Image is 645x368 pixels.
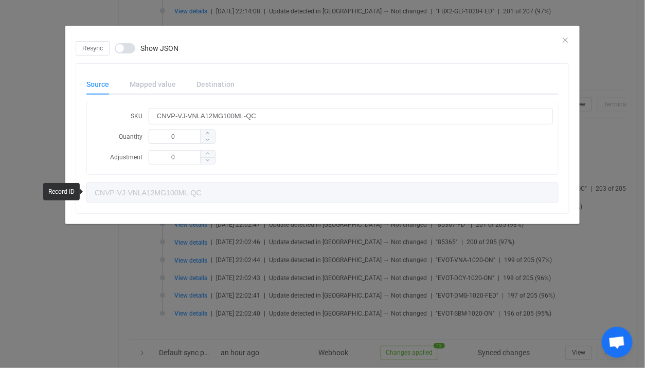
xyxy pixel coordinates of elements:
span: Adjustment [110,154,142,161]
span: Show JSON [140,45,178,52]
div: dialog [65,26,580,224]
span: SKU [131,113,142,120]
a: Open chat [602,327,633,358]
button: Close [561,36,569,45]
div: Record ID [43,183,80,200]
span: Resync [82,45,103,52]
span: Quantity [119,133,142,140]
div: Destination [186,74,235,95]
div: Source [86,74,119,95]
button: Resync [76,41,110,56]
div: Mapped value [119,74,186,95]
